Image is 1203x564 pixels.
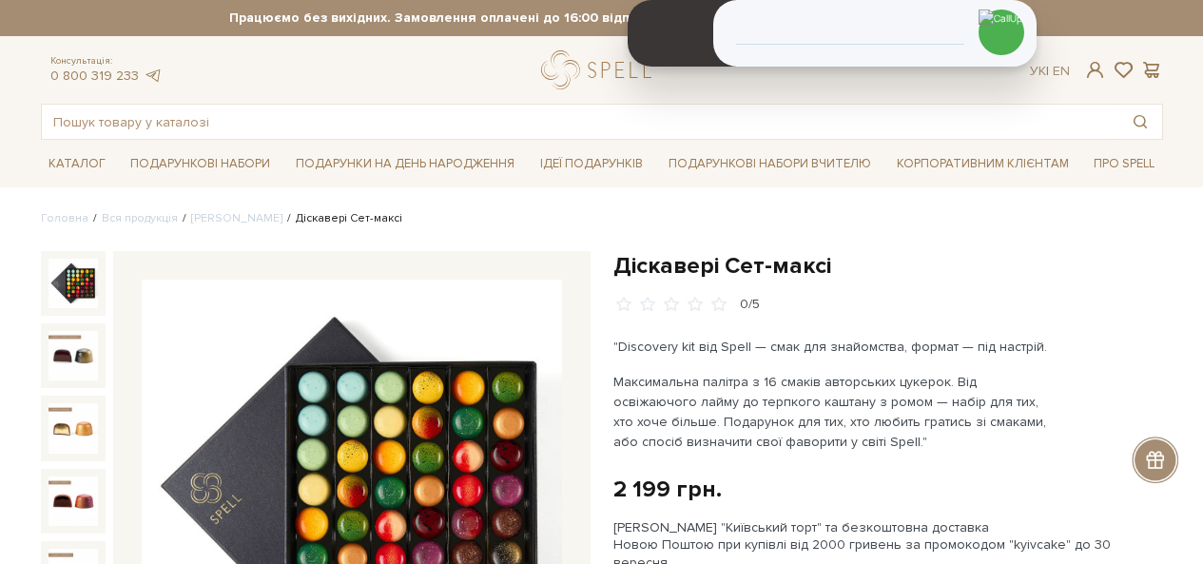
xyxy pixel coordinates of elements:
a: telegram [144,68,163,84]
a: 0 800 319 233 [50,68,139,84]
img: Діскавері Сет-максі [49,331,98,380]
img: Діскавері Сет-максі [49,403,98,453]
a: En [1053,63,1070,79]
span: | [1046,63,1049,79]
img: Діскавері Сет-максі [49,476,98,526]
span: Консультація: [50,55,163,68]
a: Каталог [41,149,113,179]
a: Подарункові набори Вчителю [661,147,879,180]
a: Корпоративним клієнтам [889,149,1077,179]
a: logo [541,50,660,89]
div: 0/5 [740,296,760,314]
p: Максимальна палітра з 16 смаків авторських цукерок. Від освіжаючого лайму до терпкого каштану з р... [613,372,1059,452]
li: Діскавері Сет-максі [282,210,402,227]
a: Подарунки на День народження [288,149,522,179]
a: Подарункові набори [123,149,278,179]
h1: Діскавері Сет-максі [613,251,1163,281]
img: Діскавері Сет-максі [49,259,98,308]
a: Вся продукція [102,211,178,225]
a: Ідеї подарунків [533,149,650,179]
strong: Працюємо без вихідних. Замовлення оплачені до 16:00 відправляємо день в день, після 16:00 - насту... [41,10,1163,27]
div: Ук [1030,63,1070,80]
a: [PERSON_NAME] [191,211,282,225]
a: Головна [41,211,88,225]
input: Пошук товару у каталозі [42,105,1118,139]
a: Про Spell [1086,149,1162,179]
button: Пошук товару у каталозі [1118,105,1162,139]
div: 2 199 грн. [613,475,722,504]
p: "Discovery kit від Spell — смак для знайомства, формат — під настрій. [613,337,1059,357]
